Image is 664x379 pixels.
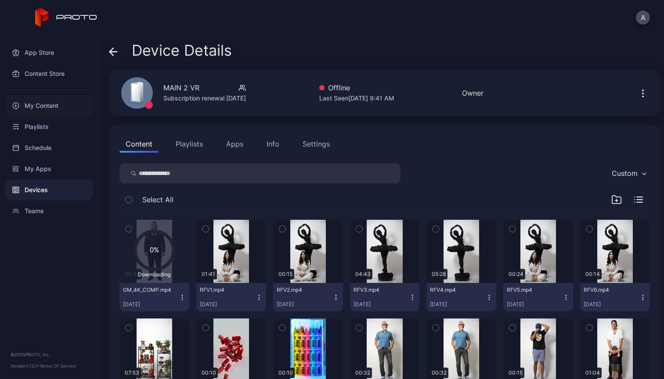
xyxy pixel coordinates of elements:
div: © 2025 PROTO, Inc. [11,351,87,358]
div: [DATE] [200,301,256,308]
div: [DATE] [507,301,563,308]
div: [DATE] [430,301,486,308]
button: RFV3.mp4[DATE] [350,283,420,311]
a: Content Store [5,63,93,84]
button: GM_4K_COMP.mp4[DATE] [119,283,189,311]
button: A [636,11,650,25]
div: [DATE] [584,301,639,308]
div: [DATE] [354,301,409,308]
a: My Apps [5,158,93,179]
button: Info [260,135,285,153]
a: My Content [5,95,93,116]
div: Offline [319,82,394,93]
a: Teams [5,200,93,222]
button: Playlists [170,135,209,153]
button: Settings [296,135,336,153]
span: Device Details [132,42,232,59]
a: Playlists [5,116,93,137]
div: Settings [303,139,330,149]
button: Custom [607,163,650,183]
button: RFV2.mp4[DATE] [273,283,343,311]
span: Version 1.13.1 • [11,363,40,368]
div: Custom [612,169,638,178]
span: Select All [142,194,173,205]
div: RFV6.mp4 [584,286,632,293]
a: App Store [5,42,93,63]
div: [DATE] [277,301,332,308]
text: 0% [149,246,159,254]
div: RFV4.mp4 [430,286,478,293]
div: [DATE] [123,301,179,308]
a: Devices [5,179,93,200]
button: Content [119,135,159,153]
div: RFV5.mp4 [507,286,555,293]
button: RFV4.mp4[DATE] [426,283,496,311]
div: Info [267,139,279,149]
button: RFV5.mp4[DATE] [503,283,573,311]
div: RFV3.mp4 [354,286,402,293]
div: Last Seen [DATE] 9:41 AM [319,93,394,104]
div: Owner [462,88,484,98]
a: Schedule [5,137,93,158]
a: Terms Of Service [40,363,76,368]
div: MAIN 2 VR [163,82,199,93]
div: RFV2.mp4 [277,286,325,293]
button: RFV1.mp4[DATE] [196,283,266,311]
div: Subscription renewal [DATE] [163,93,246,104]
div: Downloading [134,272,175,279]
button: RFV6.mp4[DATE] [580,283,650,311]
button: Apps [220,135,249,153]
div: RFV1.mp4 [200,286,248,293]
div: GM_4K_COMP.mp4 [123,286,171,293]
